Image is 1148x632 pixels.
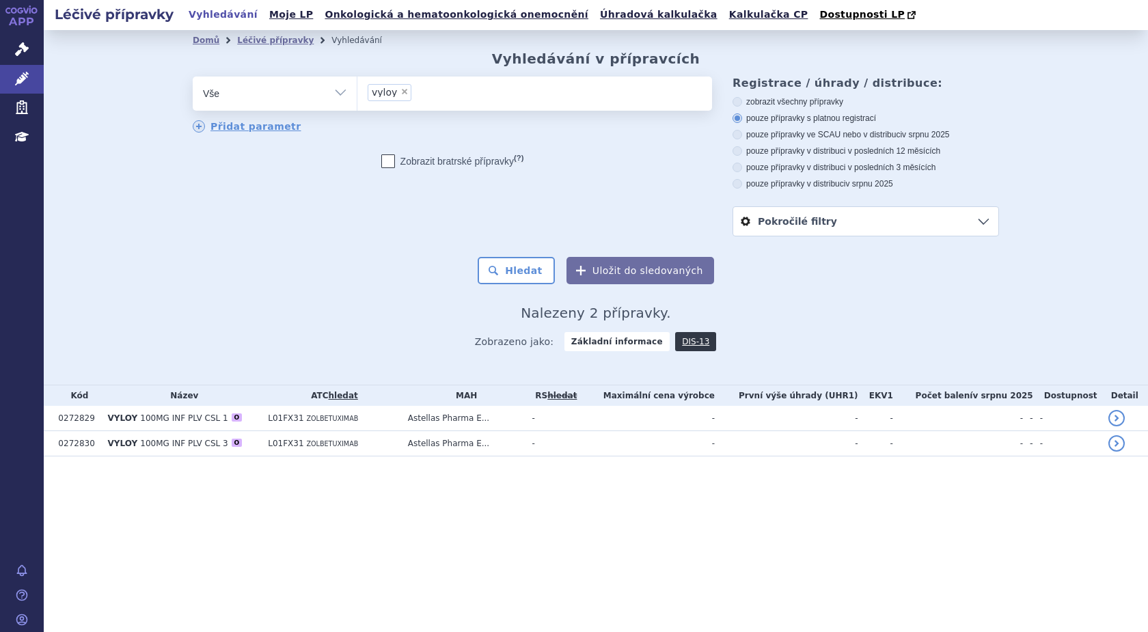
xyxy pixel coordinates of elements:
[1033,431,1102,456] td: -
[306,440,358,448] span: ZOLBETUXIMAB
[525,431,580,456] td: -
[320,5,592,24] a: Onkologická a hematoonkologická onemocnění
[492,51,700,67] h2: Vyhledávání v přípravcích
[893,431,1023,456] td: -
[331,30,400,51] li: Vyhledávání
[725,5,812,24] a: Kalkulačka CP
[329,391,358,400] a: hledat
[51,385,100,406] th: Kód
[193,120,301,133] a: Přidat parametr
[401,431,525,456] td: Astellas Pharma E...
[733,146,999,156] label: pouze přípravky v distribuci v posledních 12 měsících
[521,305,671,321] span: Nalezeny 2 přípravky.
[715,385,858,406] th: První výše úhrady (UHR1)
[815,5,922,25] a: Dostupnosti LP
[184,5,262,24] a: Vyhledávání
[268,413,303,423] span: L01FX31
[232,439,243,447] div: O
[107,413,137,423] span: VYLOY
[265,5,317,24] a: Moje LP
[51,406,100,431] td: 0272829
[733,162,999,173] label: pouze přípravky v distribuci v posledních 3 měsících
[1033,406,1102,431] td: -
[107,439,137,448] span: VYLOY
[715,431,858,456] td: -
[525,385,580,406] th: RS
[1033,385,1102,406] th: Dostupnost
[580,406,715,431] td: -
[972,391,1033,400] span: v srpnu 2025
[475,332,554,351] span: Zobrazeno jako:
[596,5,722,24] a: Úhradová kalkulačka
[566,257,714,284] button: Uložit do sledovaných
[401,406,525,431] td: Astellas Pharma E...
[547,391,577,400] del: hledat
[858,406,893,431] td: -
[733,178,999,189] label: pouze přípravky v distribuci
[845,179,892,189] span: v srpnu 2025
[858,385,893,406] th: EKV1
[715,406,858,431] td: -
[415,83,423,100] input: vyloy
[44,5,184,24] h2: Léčivé přípravky
[858,431,893,456] td: -
[51,431,100,456] td: 0272830
[733,77,999,90] h3: Registrace / úhrady / distribuce:
[268,439,303,448] span: L01FX31
[564,332,670,351] strong: Základní informace
[400,87,409,96] span: ×
[381,154,524,168] label: Zobrazit bratrské přípravky
[675,332,716,351] a: DIS-13
[261,385,400,406] th: ATC
[140,439,228,448] span: 100MG INF PLV CSL 3
[372,87,397,97] span: vyloy
[525,406,580,431] td: -
[478,257,555,284] button: Hledat
[100,385,261,406] th: Název
[893,385,1033,406] th: Počet balení
[733,207,998,236] a: Pokročilé filtry
[1108,435,1125,452] a: detail
[733,113,999,124] label: pouze přípravky s platnou registrací
[733,96,999,107] label: zobrazit všechny přípravky
[1023,431,1033,456] td: -
[580,385,715,406] th: Maximální cena výrobce
[514,154,523,163] abbr: (?)
[401,385,525,406] th: MAH
[1023,406,1033,431] td: -
[580,431,715,456] td: -
[306,415,358,422] span: ZOLBETUXIMAB
[140,413,228,423] span: 100MG INF PLV CSL 1
[893,406,1023,431] td: -
[237,36,314,45] a: Léčivé přípravky
[193,36,219,45] a: Domů
[232,413,243,422] div: O
[733,129,999,140] label: pouze přípravky ve SCAU nebo v distribuci
[547,391,577,400] a: vyhledávání neobsahuje žádnou platnou referenční skupinu
[1108,410,1125,426] a: detail
[1102,385,1148,406] th: Detail
[902,130,949,139] span: v srpnu 2025
[819,9,905,20] span: Dostupnosti LP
